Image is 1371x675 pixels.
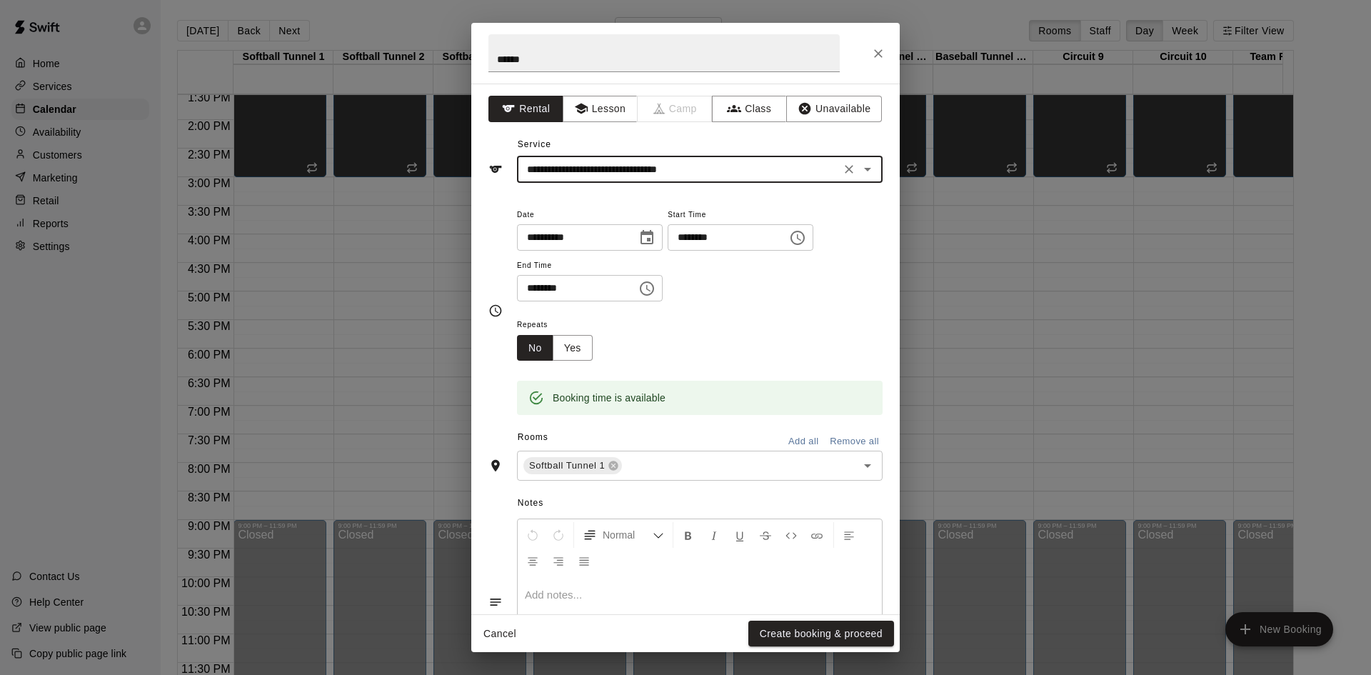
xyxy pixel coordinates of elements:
button: Insert Link [805,522,829,548]
button: Open [858,159,878,179]
span: Normal [603,528,653,542]
span: Softball Tunnel 1 [523,459,611,473]
span: Date [517,206,663,225]
span: Service [518,139,551,149]
button: Format Strikethrough [753,522,778,548]
button: Left Align [837,522,861,548]
button: Choose time, selected time is 6:30 PM [633,274,661,303]
button: Format Bold [676,522,700,548]
button: Format Underline [728,522,752,548]
button: Yes [553,335,593,361]
div: Softball Tunnel 1 [523,457,622,474]
button: Choose time, selected time is 6:00 PM [783,224,812,252]
svg: Timing [488,304,503,318]
button: Cancel [477,621,523,647]
button: No [517,335,553,361]
span: Camps can only be created in the Services page [638,96,713,122]
button: Create booking & proceed [748,621,894,647]
span: End Time [517,256,663,276]
button: Justify Align [572,548,596,574]
span: Rooms [518,432,548,442]
span: Repeats [517,316,604,335]
span: Notes [518,492,883,515]
svg: Rooms [488,459,503,473]
button: Open [858,456,878,476]
button: Close [865,41,891,66]
button: Format Italics [702,522,726,548]
button: Formatting Options [577,522,670,548]
button: Lesson [563,96,638,122]
button: Choose date, selected date is Aug 21, 2025 [633,224,661,252]
button: Undo [521,522,545,548]
button: Insert Code [779,522,803,548]
div: Booking time is available [553,385,666,411]
button: Center Align [521,548,545,574]
svg: Service [488,162,503,176]
button: Right Align [546,548,571,574]
span: Start Time [668,206,813,225]
button: Redo [546,522,571,548]
button: Add all [780,431,826,453]
button: Rental [488,96,563,122]
svg: Notes [488,595,503,609]
button: Unavailable [786,96,882,122]
div: outlined button group [517,335,593,361]
button: Class [712,96,787,122]
button: Remove all [826,431,883,453]
button: Clear [839,159,859,179]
